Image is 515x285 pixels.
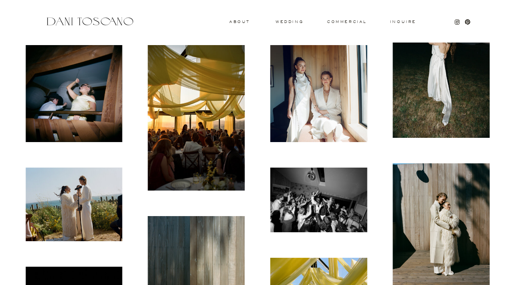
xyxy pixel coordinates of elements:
a: Inquire [390,20,417,24]
a: About [229,20,248,23]
a: wedding [276,20,303,23]
a: commercial [327,20,366,23]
